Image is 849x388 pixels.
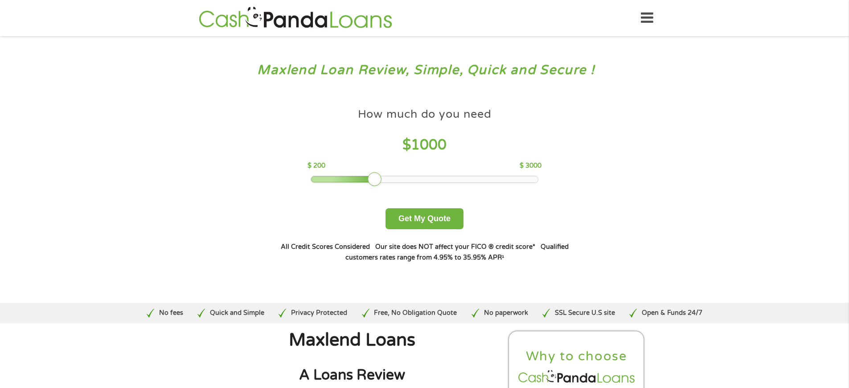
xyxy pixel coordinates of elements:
p: Privacy Protected [291,308,347,318]
span: Maxlend Loans [289,330,415,351]
p: No paperwork [484,308,528,318]
p: $ 200 [308,161,325,171]
p: SSL Secure U.S site [555,308,615,318]
p: Free, No Obligation Quote [374,308,457,318]
strong: All Credit Scores Considered [281,243,370,251]
strong: Our site does NOT affect your FICO ® credit score* [375,243,535,251]
h2: Why to choose [517,348,637,365]
h2: A Loans Review [204,366,500,384]
p: Open & Funds 24/7 [642,308,702,318]
h4: How much do you need [358,107,492,122]
h4: $ [308,136,541,154]
h3: Maxlend Loan Review, Simple, Quick and Secure ! [26,62,824,78]
p: No fees [159,308,183,318]
button: Get My Quote [386,208,463,229]
p: $ 3000 [520,161,541,171]
span: 1000 [411,136,447,153]
strong: Qualified customers rates range from 4.95% to 35.95% APR¹ [345,243,569,261]
p: Quick and Simple [210,308,264,318]
img: GetLoanNow Logo [196,5,395,31]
